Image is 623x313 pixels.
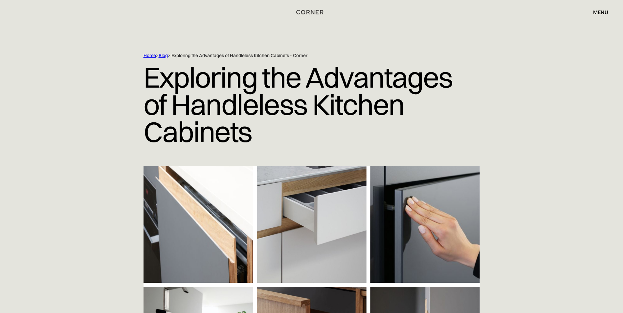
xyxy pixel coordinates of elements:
a: home [288,8,335,16]
a: Blog [159,52,168,58]
div: > > Exploring the Advantages of Handleless Kitchen Cabinets - Corner [144,52,452,59]
h1: Exploring the Advantages of Handleless Kitchen Cabinets [144,59,480,150]
a: Home [144,52,156,58]
div: menu [593,10,608,15]
div: menu [587,7,608,18]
